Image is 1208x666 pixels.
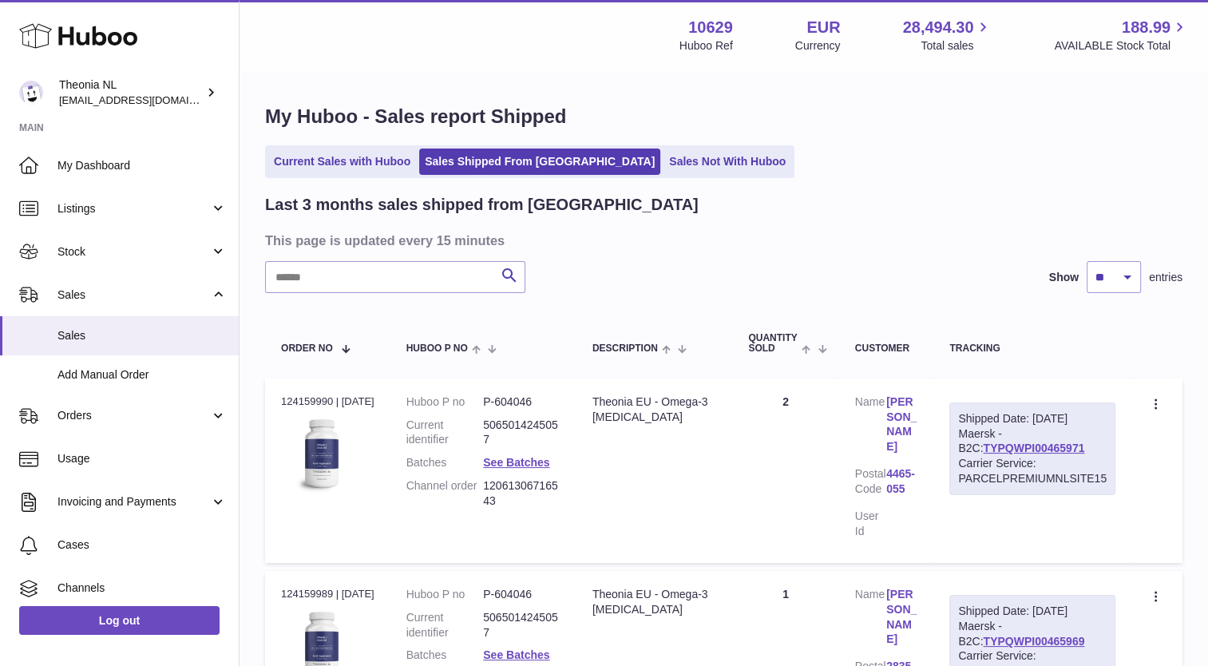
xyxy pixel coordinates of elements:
a: Current Sales with Huboo [268,149,416,175]
span: Sales [57,287,210,303]
span: My Dashboard [57,158,227,173]
dt: Postal Code [855,466,886,501]
dt: Huboo P no [406,394,484,410]
a: Sales Not With Huboo [663,149,791,175]
dt: Batches [406,648,484,663]
span: AVAILABLE Stock Total [1054,38,1189,54]
div: Shipped Date: [DATE] [958,604,1107,619]
span: entries [1149,270,1182,285]
dt: Huboo P no [406,587,484,602]
img: 106291725893086.jpg [281,414,361,494]
dt: Batches [406,455,484,470]
div: 124159989 | [DATE] [281,587,374,601]
dt: Channel order [406,478,484,509]
div: Currency [795,38,841,54]
span: Cases [57,537,227,553]
div: Theonia NL [59,77,203,108]
a: [PERSON_NAME] [886,394,917,455]
h1: My Huboo - Sales report Shipped [265,104,1182,129]
span: 188.99 [1122,17,1170,38]
dt: Current identifier [406,610,484,640]
div: Theonia EU - Omega-3 [MEDICAL_DATA] [592,587,717,617]
dd: P-604046 [483,587,560,602]
label: Show [1049,270,1079,285]
a: 188.99 AVAILABLE Stock Total [1054,17,1189,54]
span: 28,494.30 [902,17,973,38]
div: Customer [855,343,918,354]
span: Order No [281,343,333,354]
dt: User Id [855,509,886,539]
h2: Last 3 months sales shipped from [GEOGRAPHIC_DATA] [265,194,699,216]
div: Shipped Date: [DATE] [958,411,1107,426]
a: See Batches [483,648,549,661]
a: TYPQWPI00465971 [983,442,1084,454]
a: See Batches [483,456,549,469]
span: Description [592,343,658,354]
div: Tracking [949,343,1115,354]
strong: EUR [806,17,840,38]
a: Sales Shipped From [GEOGRAPHIC_DATA] [419,149,660,175]
div: Carrier Service: PARCELPREMIUMNLSITE15 [958,456,1107,486]
dt: Current identifier [406,418,484,448]
img: info@wholesomegoods.eu [19,81,43,105]
div: Maersk - B2C: [949,402,1115,495]
dd: 5065014245057 [483,418,560,448]
span: Add Manual Order [57,367,227,383]
span: Listings [57,201,210,216]
a: [PERSON_NAME] [886,587,917,648]
span: Sales [57,328,227,343]
h3: This page is updated every 15 minutes [265,232,1178,249]
dt: Name [855,587,886,652]
dd: 5065014245057 [483,610,560,640]
span: Total sales [921,38,992,54]
span: Usage [57,451,227,466]
span: [EMAIL_ADDRESS][DOMAIN_NAME] [59,93,235,106]
div: Huboo Ref [679,38,733,54]
span: Channels [57,581,227,596]
td: 2 [732,379,838,563]
a: 28,494.30 Total sales [902,17,992,54]
span: Huboo P no [406,343,468,354]
span: Stock [57,244,210,260]
span: Orders [57,408,210,423]
strong: 10629 [688,17,733,38]
a: Log out [19,606,220,635]
a: TYPQWPI00465969 [983,635,1084,648]
dd: 12061306716543 [483,478,560,509]
div: Theonia EU - Omega-3 [MEDICAL_DATA] [592,394,717,425]
span: Invoicing and Payments [57,494,210,509]
a: 4465-055 [886,466,917,497]
div: 124159990 | [DATE] [281,394,374,409]
span: Quantity Sold [748,333,798,354]
dt: Name [855,394,886,459]
dd: P-604046 [483,394,560,410]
